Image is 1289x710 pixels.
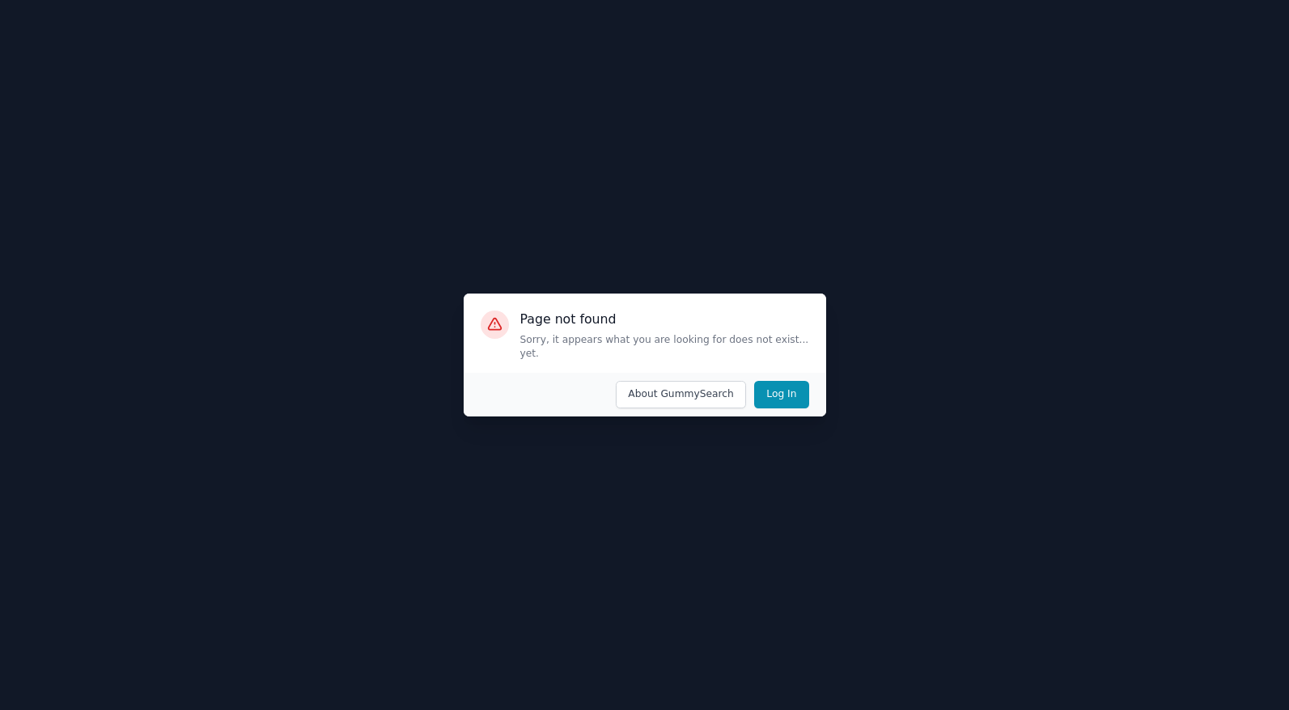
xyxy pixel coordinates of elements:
[520,333,809,361] p: Sorry, it appears what you are looking for does not exist... yet.
[746,381,809,408] a: Log In
[608,381,746,408] a: About GummySearch
[616,381,746,408] button: About GummySearch
[754,381,808,408] button: Log In
[520,311,809,328] h3: Page not found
